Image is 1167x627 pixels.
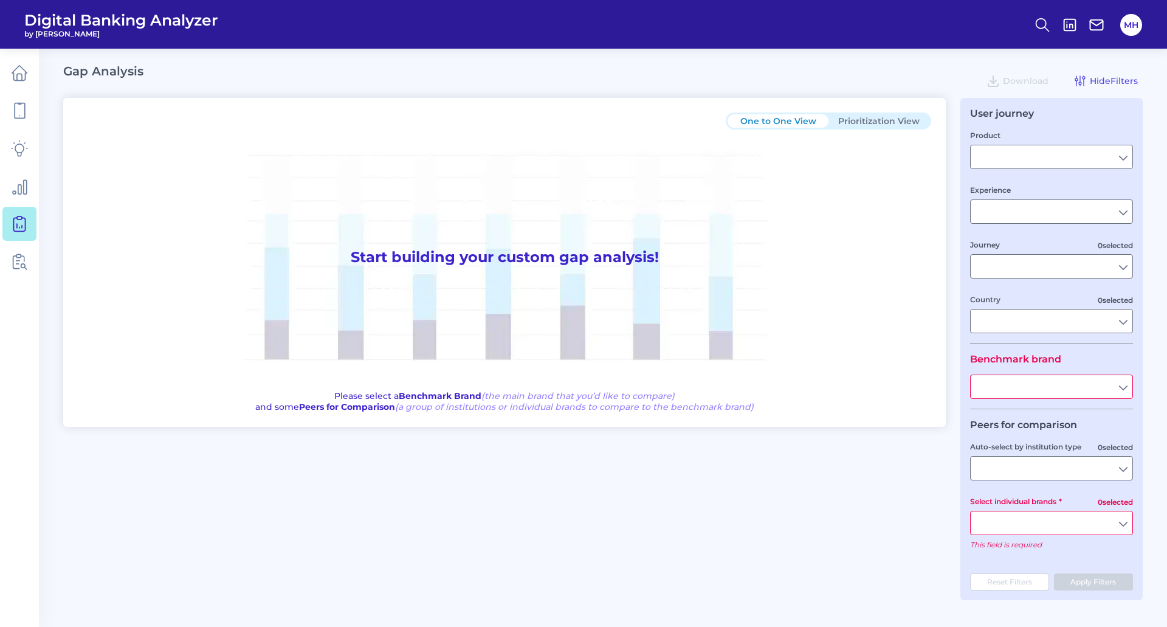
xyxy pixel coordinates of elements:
[970,108,1034,119] div: User journey
[1003,75,1048,86] span: Download
[24,29,218,38] span: by [PERSON_NAME]
[970,442,1081,451] label: Auto-select by institution type
[63,64,143,78] h2: Gap Analysis
[395,401,754,412] span: (a group of institutions or individual brands to compare to the benchmark brand)
[1054,573,1134,591] button: Apply Filters
[970,419,1077,431] legend: Peers for comparison
[1120,14,1142,36] button: MH
[728,114,828,128] button: One to One View
[970,295,1000,304] label: Country
[399,390,481,401] b: Benchmark Brand
[1090,75,1138,86] span: Hide Filters
[481,390,675,401] span: (the main brand that you’d like to compare)
[970,353,1061,365] legend: Benchmark brand
[255,390,754,412] p: Please select a and some
[299,401,395,412] b: Peers for Comparison
[981,71,1053,91] button: Download
[970,497,1062,506] label: Select individual brands
[78,130,931,386] h1: Start building your custom gap analysis!
[1068,71,1143,91] button: HideFilters
[970,185,1011,195] label: Experience
[970,573,1049,591] button: Reset Filters
[24,11,218,29] span: Digital Banking Analyzer
[970,540,1133,549] p: This field is required
[828,114,929,128] button: Prioritization View
[970,240,1000,249] label: Journey
[970,131,1000,140] label: Product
